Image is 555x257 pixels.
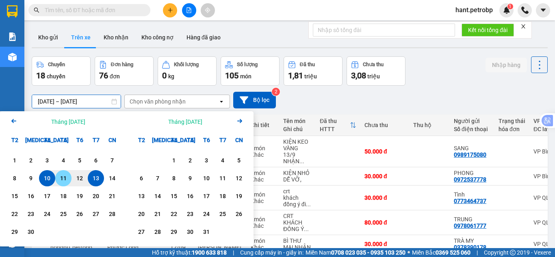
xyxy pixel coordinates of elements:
div: 30 [184,227,196,237]
div: Choose Chủ Nhật, tháng 09 7 2025. It's available. [104,152,120,168]
div: 15 [9,191,20,201]
button: Next month. [235,116,245,127]
div: 28 [152,227,163,237]
div: 12 [233,173,245,183]
div: 2 [184,155,196,165]
div: 27 [136,227,147,237]
div: 6 [90,155,102,165]
button: file-add [182,3,196,17]
div: T4 [166,132,182,148]
span: đơn [110,73,120,80]
span: Miền Nam [306,248,405,257]
div: 12 [74,173,85,183]
div: Choose Thứ Sáu, tháng 09 26 2025. It's available. [72,206,88,222]
span: Cung cấp máy in - giấy in: [240,248,304,257]
div: MAI NHẬN [283,244,312,251]
div: KHÁCH ĐỒNG Ý MAI NHẬN [283,219,312,232]
input: Select a date range. [32,95,121,108]
div: Khác [251,151,275,158]
div: 16 [25,191,37,201]
div: khách đồng ý đi hàng 21h [283,194,312,207]
strong: 0369 525 060 [436,249,470,256]
div: 14 [152,191,163,201]
div: 24 [201,209,212,219]
button: Hàng đã giao [180,28,227,47]
div: 26 [74,209,85,219]
div: Choose Thứ Ba, tháng 09 2 2025. It's available. [23,152,39,168]
span: file-add [186,7,192,13]
div: Đã thu [320,118,350,124]
div: Khác [251,244,275,251]
div: KIỆN NHỎ [283,170,312,176]
div: Choose Thứ Sáu, tháng 09 5 2025. It's available. [72,152,88,168]
div: Choose Thứ Tư, tháng 09 3 2025. It's available. [39,152,55,168]
div: KIỆN KEO VÀNG [283,138,312,151]
div: 31 [201,227,212,237]
div: 1 [168,155,180,165]
svg: open [218,98,225,105]
div: Choose Thứ Sáu, tháng 10 3 2025. It's available. [198,152,215,168]
span: kg [168,73,174,80]
div: Choose Chủ Nhật, tháng 09 28 2025. It's available. [104,206,120,222]
div: Choose Thứ Ba, tháng 09 30 2025. It's available. [23,224,39,240]
span: search [34,7,39,13]
div: T2 [133,132,150,148]
span: 0 [162,71,167,80]
div: Choose Thứ Năm, tháng 10 16 2025. It's available. [182,188,198,204]
div: Khác [251,198,275,204]
div: Choose Thứ Tư, tháng 09 24 2025. It's available. [39,206,55,222]
div: Tháng [DATE] [51,118,85,126]
div: Choose Thứ Ba, tháng 09 23 2025. It's available. [23,206,39,222]
th: Toggle SortBy [316,114,360,136]
div: Choose Thứ Sáu, tháng 10 10 2025. It's available. [198,170,215,186]
div: 10 [201,173,212,183]
div: Choose Thứ Hai, tháng 09 1 2025. It's available. [7,152,23,168]
div: Choose Thứ Bảy, tháng 10 25 2025. It's available. [215,206,231,222]
div: 20 [90,191,102,201]
div: Chưa thu [363,62,384,67]
img: icon-new-feature [503,6,510,14]
img: warehouse-icon [8,53,17,61]
div: Choose Thứ Tư, tháng 10 15 2025. It's available. [166,188,182,204]
div: T2 [7,132,23,148]
div: Choose Thứ Sáu, tháng 09 19 2025. It's available. [72,188,88,204]
div: 5 [74,155,85,165]
div: Choose Chủ Nhật, tháng 10 19 2025. It's available. [231,188,247,204]
div: [MEDICAL_DATA] [150,132,166,148]
div: hóa đơn [499,126,525,132]
span: 3,08 [351,71,366,80]
div: SANG [454,145,490,151]
div: Choose Thứ Hai, tháng 09 15 2025. It's available. [7,188,23,204]
div: 0978061777 [454,222,486,229]
div: 13 [90,173,102,183]
div: Choose Thứ Bảy, tháng 10 4 2025. It's available. [215,152,231,168]
div: Trạng thái [499,118,525,124]
button: Chuyến18chuyến [32,56,91,86]
div: 7 [152,173,163,183]
div: 22 [168,209,180,219]
div: 5 [233,155,245,165]
div: 30.000 đ [364,241,405,247]
div: 4 [58,155,69,165]
div: Khác [251,176,275,183]
div: 23 [25,209,37,219]
div: 0378390178 [454,244,486,251]
div: Choose Thứ Năm, tháng 09 4 2025. It's available. [55,152,72,168]
div: 7 [106,155,118,165]
div: 1 món [251,191,275,198]
div: 17 [41,191,53,201]
span: close [520,24,526,29]
div: Choose Thứ Bảy, tháng 09 6 2025. It's available. [88,152,104,168]
div: 26 [233,209,245,219]
div: Chi tiết [251,122,275,128]
div: PHONG [454,170,490,176]
div: Chuyến [48,62,65,67]
div: Selected end date. Thứ Bảy, tháng 09 13 2025. It's available. [88,170,104,186]
span: ... [304,226,309,232]
div: Choose Thứ Bảy, tháng 10 11 2025. It's available. [215,170,231,186]
span: ⚪️ [408,251,410,254]
div: Choose Thứ Tư, tháng 10 22 2025. It's available. [166,206,182,222]
div: Choose Thứ Hai, tháng 10 6 2025. It's available. [133,170,150,186]
div: 19 [74,191,85,201]
div: T6 [198,132,215,148]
